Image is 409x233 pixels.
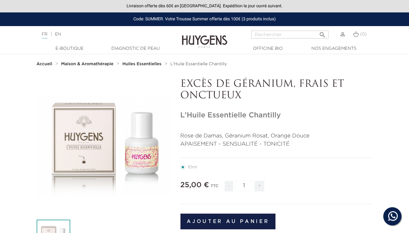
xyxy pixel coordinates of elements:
label: 10ml [180,165,204,170]
a: Huiles Essentielles [122,62,163,66]
div: | [39,31,166,38]
span: - [225,181,233,191]
button: Ajouter au panier [180,214,276,229]
strong: Huiles Essentielles [122,62,161,66]
a: Maison & Aromathérapie [61,62,115,66]
span: (0) [360,32,367,36]
a: FR [42,32,48,39]
a: Accueil [37,62,54,66]
strong: Maison & Aromathérapie [61,62,114,66]
span: L'Huile Essentielle Chantilly [170,62,227,66]
a: Nos engagements [304,46,364,52]
img: Huygens [182,25,227,49]
a: EN [55,32,61,36]
a: Diagnostic de peau [105,46,166,52]
p: Rose de Damas, Géranium Rosat, Orange Douce [180,132,373,140]
strong: Accueil [37,62,52,66]
a: Officine Bio [238,46,298,52]
input: Rechercher [251,31,328,39]
i:  [319,29,326,37]
a: E-Boutique [39,46,100,52]
input: Quantité [235,180,253,191]
button:  [317,29,328,37]
span: + [255,181,264,191]
h1: L'Huile Essentielle Chantilly [180,111,373,120]
p: EXCÈS DE GÉRANIUM, FRAIS ET ONCTUEUX [180,79,373,102]
span: 25,00 € [180,181,209,189]
a: L'Huile Essentielle Chantilly [170,62,227,66]
p: APAISEMENT - SENSUALITÉ - TONICITÉ [180,140,373,148]
div: TTC [211,180,219,196]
